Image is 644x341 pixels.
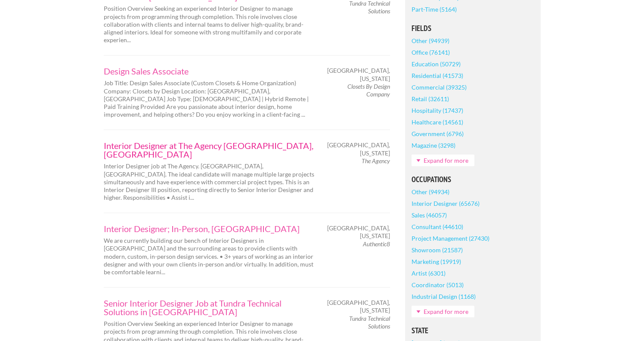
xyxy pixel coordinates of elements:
[104,237,315,276] p: We are currently building our bench of Interior Designers in [GEOGRAPHIC_DATA] and the surroundin...
[412,81,467,93] a: Commercial (39325)
[412,232,489,244] a: Project Management (27430)
[104,141,315,158] a: Interior Designer at The Agency [GEOGRAPHIC_DATA], [GEOGRAPHIC_DATA]
[412,35,449,46] a: Other (94939)
[412,70,463,81] a: Residential (41573)
[104,5,315,44] p: Position Overview Seeking an experienced Interior Designer to manage projects from programming th...
[412,186,449,198] a: Other (94934)
[327,141,390,157] span: [GEOGRAPHIC_DATA], [US_STATE]
[412,58,461,70] a: Education (50729)
[362,157,390,164] em: The Agency
[412,155,474,166] a: Expand for more
[104,162,315,201] p: Interior Designer job at The Agency. [GEOGRAPHIC_DATA], [GEOGRAPHIC_DATA]. The ideal candidate wi...
[363,240,390,248] em: Authentic8
[412,327,534,335] h5: State
[104,67,315,75] a: Design Sales Associate
[412,244,463,256] a: Showroom (21587)
[104,299,315,316] a: Senior Interior Designer Job at Tundra Technical Solutions in [GEOGRAPHIC_DATA]
[347,83,390,98] em: Closets By Design Company
[412,291,476,302] a: Industrial Design (1168)
[412,267,446,279] a: Artist (6301)
[412,176,534,183] h5: Occupations
[412,116,463,128] a: Healthcare (14561)
[327,299,390,314] span: [GEOGRAPHIC_DATA], [US_STATE]
[412,3,457,15] a: Part-Time (5164)
[412,128,464,139] a: Government (6796)
[412,221,463,232] a: Consultant (44610)
[412,105,463,116] a: Hospitality (17437)
[104,224,315,233] a: Interior Designer; In-Person, [GEOGRAPHIC_DATA]
[412,25,534,32] h5: Fields
[412,256,461,267] a: Marketing (19919)
[412,306,474,317] a: Expand for more
[412,279,464,291] a: Coordinator (5013)
[412,93,449,105] a: Retail (32611)
[327,224,390,240] span: [GEOGRAPHIC_DATA], [US_STATE]
[412,46,450,58] a: Office (76141)
[412,209,447,221] a: Sales (46057)
[412,198,480,209] a: Interior Designer (65676)
[104,79,315,118] p: Job Title: Design Sales Associate (Custom Closets & Home Organization) Company: Closets by Design...
[349,315,390,330] em: Tundra Technical Solutions
[412,139,455,151] a: Magazine (3298)
[327,67,390,82] span: [GEOGRAPHIC_DATA], [US_STATE]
